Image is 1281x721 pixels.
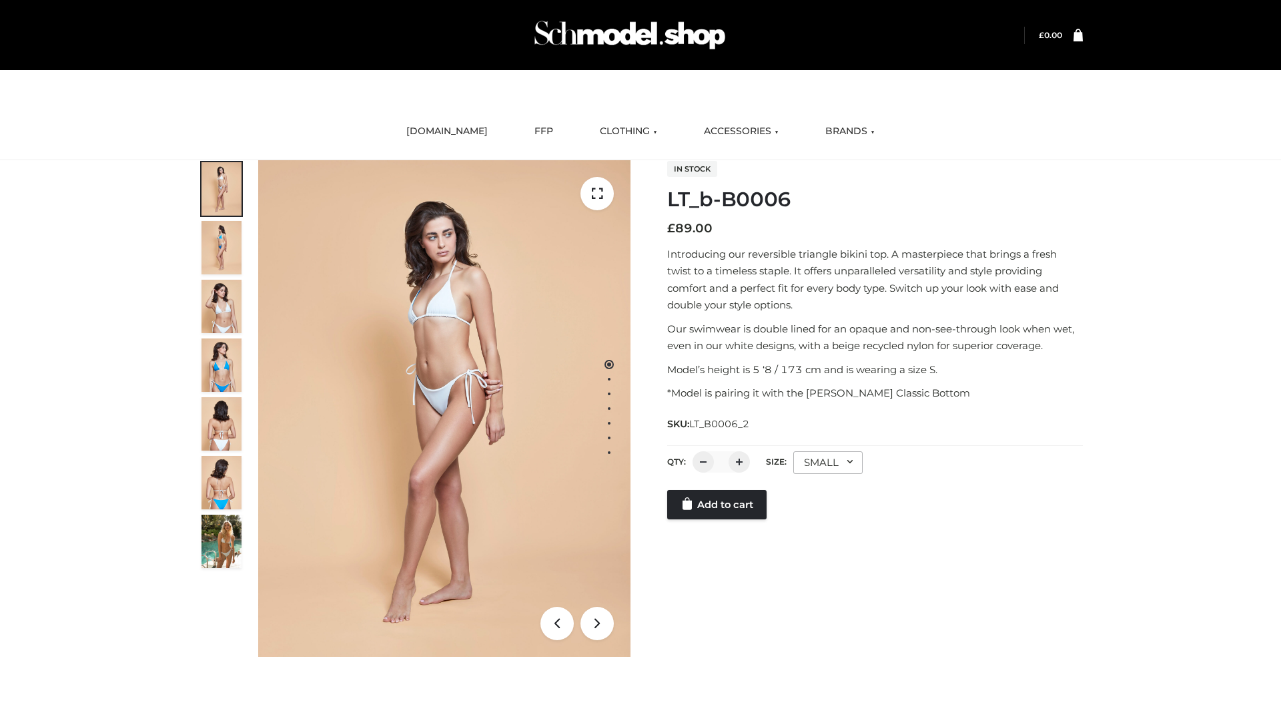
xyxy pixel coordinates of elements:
[1039,30,1062,40] bdi: 0.00
[1039,30,1044,40] span: £
[793,451,863,474] div: SMALL
[258,160,630,657] img: LT_b-B0006
[766,457,787,467] label: Size:
[667,161,717,177] span: In stock
[201,162,242,216] img: ArielClassicBikiniTop_CloudNine_AzureSky_OW114ECO_1-scaled.jpg
[667,221,713,236] bdi: 89.00
[667,490,767,519] a: Add to cart
[201,280,242,333] img: ArielClassicBikiniTop_CloudNine_AzureSky_OW114ECO_3-scaled.jpg
[201,515,242,568] img: Arieltop_CloudNine_AzureSky2.jpg
[201,338,242,392] img: ArielClassicBikiniTop_CloudNine_AzureSky_OW114ECO_4-scaled.jpg
[201,221,242,274] img: ArielClassicBikiniTop_CloudNine_AzureSky_OW114ECO_2-scaled.jpg
[590,117,667,146] a: CLOTHING
[667,320,1083,354] p: Our swimwear is double lined for an opaque and non-see-through look when wet, even in our white d...
[689,418,749,430] span: LT_B0006_2
[1039,30,1062,40] a: £0.00
[694,117,789,146] a: ACCESSORIES
[201,456,242,509] img: ArielClassicBikiniTop_CloudNine_AzureSky_OW114ECO_8-scaled.jpg
[530,9,730,61] img: Schmodel Admin 964
[667,246,1083,314] p: Introducing our reversible triangle bikini top. A masterpiece that brings a fresh twist to a time...
[201,397,242,451] img: ArielClassicBikiniTop_CloudNine_AzureSky_OW114ECO_7-scaled.jpg
[667,416,751,432] span: SKU:
[667,361,1083,379] p: Model’s height is 5 ‘8 / 173 cm and is wearing a size S.
[396,117,498,146] a: [DOMAIN_NAME]
[667,385,1083,402] p: *Model is pairing it with the [PERSON_NAME] Classic Bottom
[524,117,563,146] a: FFP
[667,221,675,236] span: £
[815,117,885,146] a: BRANDS
[667,188,1083,212] h1: LT_b-B0006
[667,457,686,467] label: QTY:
